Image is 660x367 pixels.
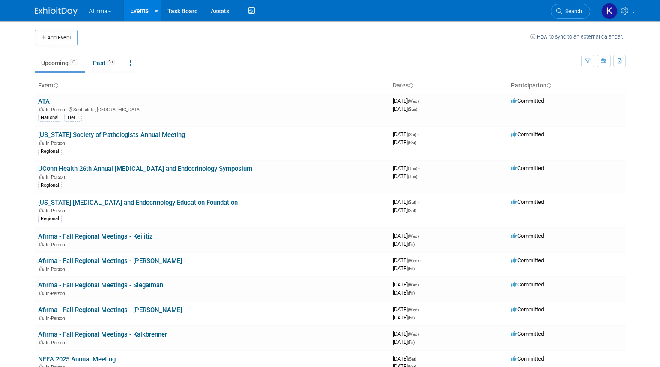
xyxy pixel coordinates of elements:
div: Regional [38,148,62,155]
span: [DATE] [393,306,421,313]
span: [DATE] [393,165,420,171]
span: - [420,233,421,239]
a: How to sync to an external calendar... [530,33,626,40]
span: [DATE] [393,339,415,345]
a: Afirma - Fall Regional Meetings - Keilitiz [38,233,153,240]
th: Dates [389,78,508,93]
div: Regional [38,215,62,223]
span: - [418,165,420,171]
span: (Sun) [408,107,417,112]
span: [DATE] [393,331,421,337]
img: In-Person Event [39,174,44,179]
a: NEEA 2025 Annual Meeting [38,355,116,363]
a: Sort by Participation Type [547,82,551,89]
span: 45 [106,59,115,65]
span: (Fri) [408,340,415,345]
span: Committed [511,257,544,263]
img: ExhibitDay [35,7,78,16]
span: (Fri) [408,316,415,320]
span: [DATE] [393,233,421,239]
span: Committed [511,165,544,171]
span: (Thu) [408,166,417,171]
a: Sort by Start Date [409,82,413,89]
img: In-Person Event [39,316,44,320]
span: In-Person [46,174,68,180]
img: In-Person Event [39,242,44,246]
span: (Wed) [408,307,419,312]
span: (Sat) [408,208,416,213]
th: Event [35,78,389,93]
span: - [418,131,419,137]
span: - [420,98,421,104]
a: Sort by Event Name [54,82,58,89]
span: [DATE] [393,139,416,146]
span: [DATE] [393,355,419,362]
span: Committed [511,131,544,137]
span: In-Person [46,242,68,248]
span: [DATE] [393,106,417,112]
div: Scottsdale, [GEOGRAPHIC_DATA] [38,106,386,113]
span: [DATE] [393,314,415,321]
a: Afirma - Fall Regional Meetings - [PERSON_NAME] [38,306,182,314]
span: In-Person [46,266,68,272]
div: Regional [38,182,62,189]
span: In-Person [46,107,68,113]
div: Tier 1 [64,114,82,122]
th: Participation [508,78,626,93]
a: Afirma - Fall Regional Meetings - Siegalman [38,281,163,289]
span: (Wed) [408,332,419,337]
span: In-Person [46,208,68,214]
img: In-Person Event [39,340,44,344]
span: [DATE] [393,289,415,296]
span: In-Person [46,291,68,296]
a: Afirma - Fall Regional Meetings - Kalkbrenner [38,331,167,338]
img: In-Person Event [39,208,44,212]
a: [US_STATE] Society of Pathologists Annual Meeting [38,131,185,139]
span: (Sat) [408,357,416,361]
span: In-Person [46,340,68,346]
span: - [418,355,419,362]
button: Add Event [35,30,78,45]
span: - [418,199,419,205]
img: Keirsten Davis [601,3,618,19]
span: [DATE] [393,257,421,263]
img: In-Person Event [39,107,44,111]
span: In-Person [46,140,68,146]
span: (Wed) [408,283,419,287]
span: (Wed) [408,258,419,263]
span: (Wed) [408,99,419,104]
span: - [420,306,421,313]
span: - [420,331,421,337]
span: (Thu) [408,174,417,179]
span: Committed [511,98,544,104]
img: In-Person Event [39,266,44,271]
span: (Sat) [408,140,416,145]
a: Search [551,4,590,19]
span: Search [562,8,582,15]
span: In-Person [46,316,68,321]
span: - [420,257,421,263]
span: Committed [511,306,544,313]
a: [US_STATE] [MEDICAL_DATA] and Endocrinology Education Foundation [38,199,238,206]
a: UConn Health 26th Annual [MEDICAL_DATA] and Endocrinology Symposium [38,165,252,173]
a: Upcoming21 [35,55,85,71]
span: (Wed) [408,234,419,239]
span: [DATE] [393,241,415,247]
a: ATA [38,98,50,105]
span: (Fri) [408,266,415,271]
span: [DATE] [393,265,415,272]
span: [DATE] [393,173,417,179]
span: 21 [69,59,78,65]
span: Committed [511,199,544,205]
span: [DATE] [393,131,419,137]
div: National [38,114,61,122]
span: [DATE] [393,199,419,205]
span: (Fri) [408,242,415,247]
span: (Sat) [408,132,416,137]
span: Committed [511,355,544,362]
a: Past45 [87,55,122,71]
img: In-Person Event [39,140,44,145]
span: (Sat) [408,200,416,205]
span: Committed [511,281,544,288]
span: [DATE] [393,98,421,104]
